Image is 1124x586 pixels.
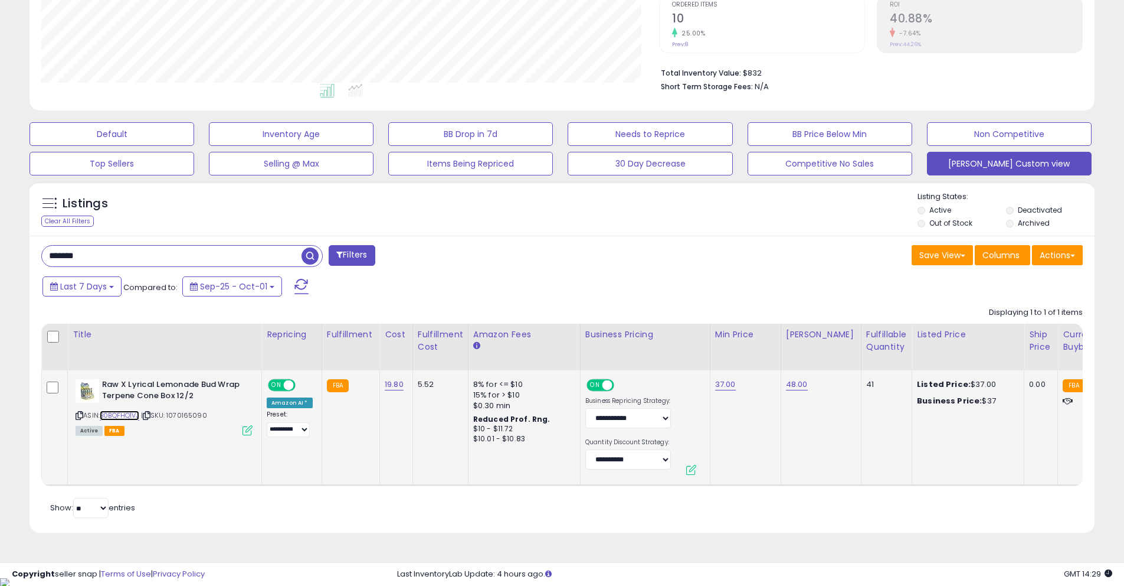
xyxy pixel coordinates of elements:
strong: Copyright [12,568,55,580]
a: B0BQFHQ1VJ [100,411,139,421]
button: Competitive No Sales [748,152,912,175]
span: OFF [612,380,631,390]
div: $10 - $11.72 [473,424,571,434]
b: Reduced Prof. Rng. [473,414,550,424]
a: Privacy Policy [153,568,205,580]
div: Business Pricing [585,328,705,341]
button: BB Price Below Min [748,122,912,146]
div: $37 [917,396,1015,406]
label: Active [929,205,951,215]
p: Listing States: [917,191,1094,203]
span: ON [588,380,602,390]
button: Last 7 Days [42,276,122,297]
h5: Listings [63,196,108,212]
div: 41 [866,379,903,390]
label: Quantity Discount Strategy: [585,438,671,447]
button: Inventory Age [209,122,373,146]
div: Current Buybox Price [1063,328,1123,353]
label: Business Repricing Strategy: [585,397,671,405]
div: Fulfillment [327,328,375,341]
h2: 40.88% [890,12,1082,28]
span: Show: entries [50,502,135,513]
button: Filters [329,245,375,266]
li: $832 [661,65,1074,79]
span: N/A [755,81,769,92]
small: FBA [327,379,349,392]
h2: 10 [672,12,864,28]
div: 8% for <= $10 [473,379,571,390]
b: Listed Price: [917,379,971,390]
button: Default [30,122,194,146]
div: $10.01 - $10.83 [473,434,571,444]
div: Ship Price [1029,328,1053,353]
div: Clear All Filters [41,216,94,227]
small: FBA [1063,379,1084,392]
span: | SKU: 1070165090 [141,411,207,420]
button: Needs to Reprice [568,122,732,146]
a: 48.00 [786,379,808,390]
span: Columns [982,249,1020,261]
span: ROI [890,2,1082,8]
button: Columns [975,245,1030,265]
button: Top Sellers [30,152,194,175]
small: Amazon Fees. [473,341,480,351]
a: Terms of Use [101,568,151,580]
button: Non Competitive [927,122,1092,146]
button: Actions [1032,245,1083,265]
span: Ordered Items [672,2,864,8]
span: FBA [104,426,124,436]
div: Title [73,328,257,341]
span: 2025-10-9 14:29 GMT [1064,568,1112,580]
div: Displaying 1 to 1 of 1 items [989,307,1083,318]
span: Sep-25 - Oct-01 [200,281,267,292]
span: All listings currently available for purchase on Amazon [76,426,103,436]
button: Save View [912,245,973,265]
button: Sep-25 - Oct-01 [182,276,282,297]
div: Last InventoryLab Update: 4 hours ago. [397,569,1112,580]
small: Prev: 44.26% [890,41,921,48]
div: 15% for > $10 [473,390,571,401]
div: Preset: [267,411,313,437]
b: Total Inventory Value: [661,68,741,78]
a: 19.80 [385,379,404,390]
button: 30 Day Decrease [568,152,732,175]
button: Items Being Repriced [388,152,553,175]
a: 37.00 [715,379,736,390]
div: 0.00 [1029,379,1048,390]
div: Min Price [715,328,776,341]
b: Raw X Lyrical Lemonade Bud Wrap Terpene Cone Box 12/2 [102,379,245,404]
div: Cost [385,328,408,341]
div: 5.52 [418,379,459,390]
label: Out of Stock [929,218,972,228]
div: Repricing [267,328,317,341]
div: Amazon Fees [473,328,575,341]
button: BB Drop in 7d [388,122,553,146]
span: ON [269,380,284,390]
span: OFF [294,380,313,390]
div: Fulfillment Cost [418,328,463,353]
label: Archived [1018,218,1050,228]
small: -7.64% [895,29,920,38]
span: Compared to: [123,282,178,293]
div: seller snap | | [12,569,205,580]
small: Prev: 8 [672,41,688,48]
label: Deactivated [1018,205,1062,215]
div: Amazon AI * [267,398,313,408]
small: 25.00% [677,29,705,38]
div: $37.00 [917,379,1015,390]
button: Selling @ Max [209,152,373,175]
button: [PERSON_NAME] Custom view [927,152,1092,175]
div: Fulfillable Quantity [866,328,907,353]
span: Last 7 Days [60,281,107,292]
div: ASIN: [76,379,253,434]
div: [PERSON_NAME] [786,328,856,341]
div: $0.30 min [473,401,571,411]
b: Business Price: [917,395,982,406]
div: Listed Price [917,328,1019,341]
img: 41YlouMtH-L._SL40_.jpg [76,379,99,403]
b: Short Term Storage Fees: [661,82,753,92]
